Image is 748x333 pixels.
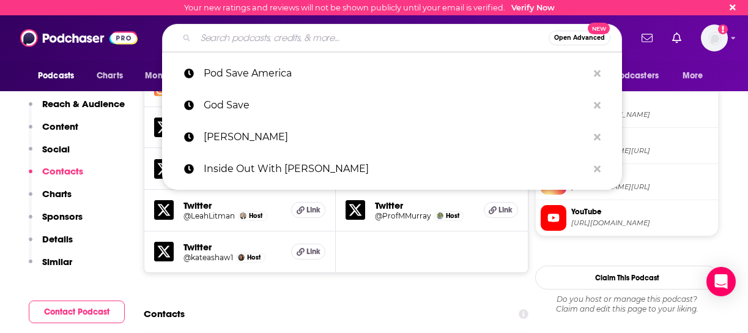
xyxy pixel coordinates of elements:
span: Link [498,205,513,215]
a: Link [291,202,325,218]
span: https://www.youtube.com/@podsaveamerica [571,219,713,228]
button: Charts [29,188,72,211]
p: God Save [204,89,588,121]
img: User Profile [701,24,728,51]
button: Open AdvancedNew [549,31,610,45]
p: Charts [42,188,72,200]
div: Your new ratings and reviews will not be shown publicly until your email is verified. [184,3,555,12]
a: Facebook[URL][DOMAIN_NAME] [541,97,713,122]
a: Inside Out With [PERSON_NAME] [162,153,622,185]
span: YouTube [571,206,713,217]
span: More [683,67,703,84]
a: Instagram[DOMAIN_NAME][URL] [541,169,713,195]
span: Host [446,212,459,220]
a: Show notifications dropdown [637,28,657,48]
a: God Save [162,89,622,121]
p: Content [42,121,78,132]
h5: Twitter [183,200,281,211]
h2: Contacts [144,302,185,326]
span: Host [249,212,262,220]
input: Search podcasts, credits, & more... [196,28,549,48]
button: Sponsors [29,211,83,233]
span: Facebook [571,98,713,109]
button: Contact Podcast [29,301,125,323]
span: Do you host or manage this podcast? [535,294,719,304]
a: Charts [89,64,130,88]
span: Podcasts [38,67,74,84]
p: Reach & Audience [42,98,125,110]
img: Podchaser - Follow, Share and Rate Podcasts [20,26,138,50]
span: twitter.com/PodSaveAmerica [571,146,713,155]
div: Open Intercom Messenger [706,267,736,296]
span: X/Twitter [571,134,713,145]
span: Logged in as artsears [701,24,728,51]
img: Kate Shaw [238,254,245,261]
a: YouTube[URL][DOMAIN_NAME] [541,205,713,231]
span: https://www.facebook.com/podsaveamerica [571,110,713,119]
div: Search podcasts, credits, & more... [162,24,622,52]
img: Melissa Murray [437,212,443,219]
span: Open Advanced [554,35,605,41]
a: Link [484,202,518,218]
span: Instagram [571,170,713,181]
p: Similar [42,256,72,268]
p: Details [42,233,73,245]
span: New [588,23,610,34]
button: Content [29,121,78,143]
button: Claim This Podcast [535,266,719,290]
button: Social [29,143,70,166]
p: Pod Save America [204,58,588,89]
p: Social [42,143,70,155]
a: [PERSON_NAME] [162,121,622,153]
p: Inside Out With Paul Mecurio [204,153,588,185]
a: X/Twitter[DOMAIN_NAME][URL] [541,133,713,159]
a: @kateashaw1 [183,253,233,262]
span: For Podcasters [600,67,659,84]
button: open menu [592,64,676,88]
span: Link [306,205,320,215]
p: Contacts [42,165,83,177]
a: Show notifications dropdown [667,28,686,48]
div: Claim and edit this page to your liking. [535,294,719,314]
img: Leah Litman [240,212,246,219]
a: Link [291,244,325,260]
p: Jon Cryer [204,121,588,153]
a: @ProfMMurray [375,211,431,220]
svg: Email not verified [718,24,728,34]
button: Similar [29,256,72,279]
span: Monitoring [145,67,188,84]
button: Details [29,233,73,256]
button: Reach & Audience [29,98,125,121]
button: open menu [136,64,204,88]
h5: Twitter [183,241,281,253]
button: Contacts [29,165,83,188]
button: open menu [674,64,719,88]
h5: Twitter [375,200,473,211]
span: Link [306,247,320,256]
span: Host [247,253,261,261]
span: instagram.com/podsaveamerica [571,182,713,192]
p: Sponsors [42,211,83,222]
a: @LeahLitman [183,211,235,220]
a: Pod Save America [162,58,622,89]
span: Charts [97,67,123,84]
button: open menu [29,64,90,88]
a: Verify Now [511,3,555,12]
button: Show profile menu [701,24,728,51]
